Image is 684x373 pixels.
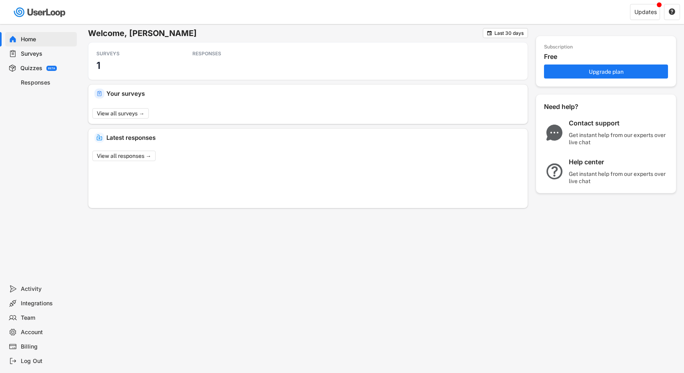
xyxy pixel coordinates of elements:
[192,50,264,57] div: RESPONSES
[544,103,600,111] div: Need help?
[21,300,74,307] div: Integrations
[569,119,669,127] div: Contact support
[88,28,483,38] h6: Welcome, [PERSON_NAME]
[96,50,168,57] div: SURVEYS
[487,30,492,36] text: 
[96,59,100,72] h3: 1
[668,8,676,16] button: 
[21,79,74,87] div: Responses
[494,31,524,36] div: Last 30 days
[544,125,565,141] img: ChatMajor.svg
[92,151,156,161] button: View all responses →
[20,65,42,72] div: Quizzes
[12,4,68,20] img: userloop-logo-01.svg
[21,329,74,336] div: Account
[21,357,74,365] div: Log Out
[669,8,675,15] text: 
[569,170,669,185] div: Get instant help from our experts over live chat
[106,91,522,97] div: Your surveys
[21,285,74,293] div: Activity
[634,9,657,15] div: Updates
[544,163,565,179] img: QuestionMarkInverseMajor.svg
[21,36,74,43] div: Home
[96,135,102,141] img: IncomingMajor.svg
[92,108,149,119] button: View all surveys →
[544,44,573,50] div: Subscription
[21,343,74,351] div: Billing
[569,158,669,166] div: Help center
[21,50,74,58] div: Surveys
[544,65,668,79] button: Upgrade plan
[48,67,55,70] div: BETA
[569,131,669,146] div: Get instant help from our experts over live chat
[21,314,74,322] div: Team
[106,135,522,141] div: Latest responses
[544,52,672,61] div: Free
[486,30,492,36] button: 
